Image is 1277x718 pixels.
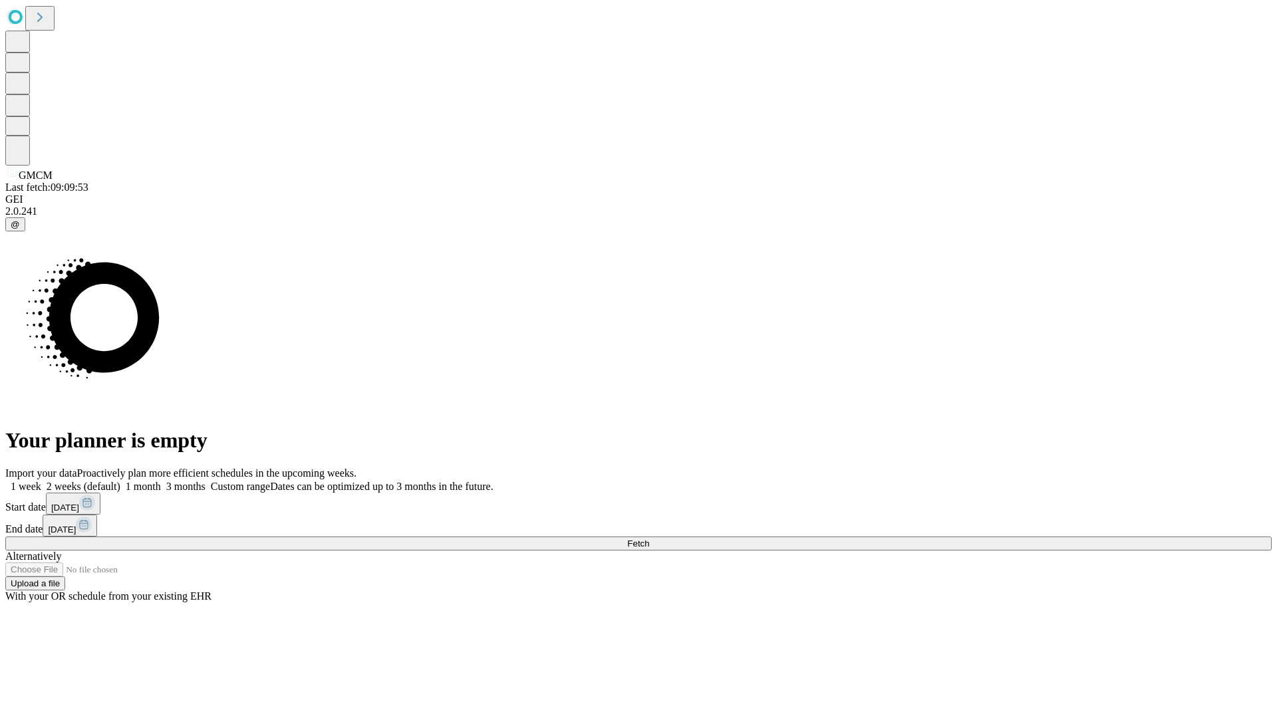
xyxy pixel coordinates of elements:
[5,181,88,193] span: Last fetch: 09:09:53
[5,467,77,479] span: Import your data
[211,481,270,492] span: Custom range
[126,481,161,492] span: 1 month
[270,481,493,492] span: Dates can be optimized up to 3 months in the future.
[5,217,25,231] button: @
[11,481,41,492] span: 1 week
[5,576,65,590] button: Upload a file
[5,205,1272,217] div: 2.0.241
[5,428,1272,453] h1: Your planner is empty
[77,467,356,479] span: Proactively plan more efficient schedules in the upcoming weeks.
[5,515,1272,537] div: End date
[11,219,20,229] span: @
[166,481,206,492] span: 3 months
[627,538,649,548] span: Fetch
[19,170,53,181] span: GMCM
[5,193,1272,205] div: GEI
[46,493,100,515] button: [DATE]
[47,481,120,492] span: 2 weeks (default)
[5,537,1272,550] button: Fetch
[5,590,212,602] span: With your OR schedule from your existing EHR
[48,525,76,535] span: [DATE]
[5,550,61,562] span: Alternatively
[43,515,97,537] button: [DATE]
[51,503,79,513] span: [DATE]
[5,493,1272,515] div: Start date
